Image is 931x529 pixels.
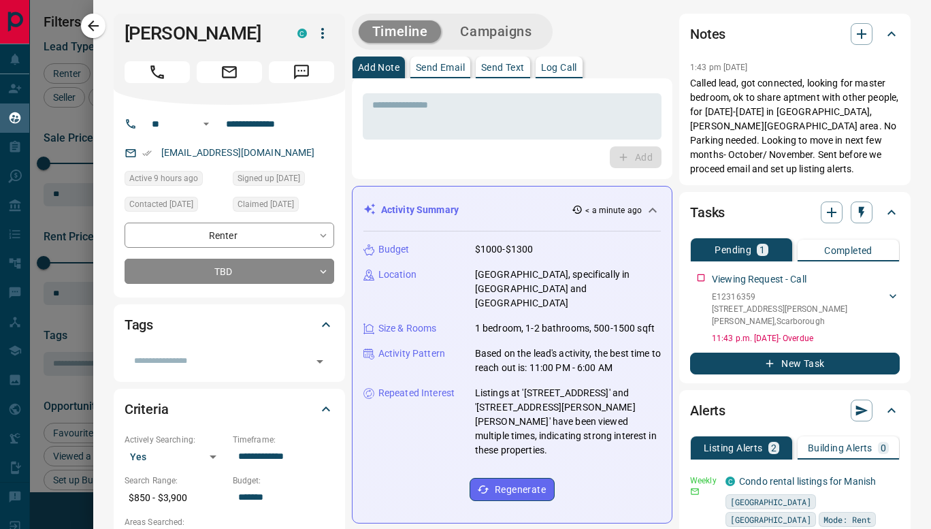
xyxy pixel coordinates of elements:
p: Areas Searched: [125,516,334,528]
div: Mon Aug 11 2025 [125,197,226,216]
div: Alerts [690,394,900,427]
div: Mon Aug 11 2025 [233,197,334,216]
p: Pending [715,245,751,255]
h2: Tasks [690,202,725,223]
button: Regenerate [470,478,555,501]
span: [GEOGRAPHIC_DATA] [730,513,811,526]
button: Campaigns [446,20,545,43]
div: condos.ca [725,477,735,486]
span: Message [269,61,334,83]
button: Timeline [359,20,442,43]
p: Activity Summary [381,203,459,217]
p: Building Alerts [808,443,872,453]
p: Listings at '[STREET_ADDRESS]' and '[STREET_ADDRESS][PERSON_NAME][PERSON_NAME]' have been viewed ... [475,386,661,458]
p: < a minute ago [585,204,642,217]
p: Log Call [541,63,577,72]
p: Timeframe: [233,434,334,446]
div: condos.ca [297,29,307,38]
div: Criteria [125,393,334,426]
div: Tags [125,308,334,341]
div: Sun Aug 10 2025 [233,171,334,190]
span: Signed up [DATE] [238,172,300,185]
p: 1 [759,245,765,255]
h2: Criteria [125,398,169,420]
p: 0 [881,443,886,453]
button: Open [310,352,329,371]
div: Tasks [690,196,900,229]
h2: Alerts [690,400,725,421]
p: Add Note [358,63,399,72]
div: E12316359[STREET_ADDRESS][PERSON_NAME][PERSON_NAME],Scarborough [712,288,900,330]
span: Claimed [DATE] [238,197,294,211]
h1: [PERSON_NAME] [125,22,277,44]
p: Listing Alerts [704,443,763,453]
svg: Email Verified [142,148,152,158]
p: Size & Rooms [378,321,437,336]
p: Search Range: [125,475,226,487]
p: 1:43 pm [DATE] [690,63,748,72]
span: Call [125,61,190,83]
span: Mode: Rent [823,513,871,526]
p: Completed [824,246,872,255]
p: Based on the lead's activity, the best time to reach out is: 11:00 PM - 6:00 AM [475,347,661,375]
div: TBD [125,259,334,284]
span: Contacted [DATE] [129,197,193,211]
a: Condo rental listings for Manish [739,476,876,487]
p: 1 bedroom, 1-2 bathrooms, 500-1500 sqft [475,321,655,336]
div: Notes [690,18,900,50]
p: Viewing Request - Call [712,272,806,287]
p: $850 - $3,900 [125,487,226,509]
p: $1000-$1300 [475,242,533,257]
p: 2 [771,443,777,453]
p: Send Email [416,63,465,72]
p: Send Text [481,63,525,72]
p: 11:43 p.m. [DATE] - Overdue [712,332,900,344]
button: Open [198,116,214,132]
div: Renter [125,223,334,248]
p: Location [378,268,416,282]
p: Called lead, got connected, looking for master bedroom, ok to share aptment with other people, fo... [690,76,900,176]
span: Active 9 hours ago [129,172,198,185]
p: [GEOGRAPHIC_DATA], specifically in [GEOGRAPHIC_DATA] and [GEOGRAPHIC_DATA] [475,268,661,310]
a: [EMAIL_ADDRESS][DOMAIN_NAME] [161,147,315,158]
p: Actively Searching: [125,434,226,446]
p: Weekly [690,475,717,487]
div: Tue Aug 12 2025 [125,171,226,190]
div: Activity Summary< a minute ago [363,197,661,223]
h2: Tags [125,314,153,336]
p: Budget [378,242,410,257]
span: Email [197,61,262,83]
p: E12316359 [712,291,886,303]
button: New Task [690,353,900,374]
p: Repeated Interest [378,386,455,400]
h2: Notes [690,23,725,45]
div: Yes [125,446,226,468]
p: Budget: [233,475,334,487]
span: [GEOGRAPHIC_DATA] [730,495,811,509]
svg: Email [690,487,700,496]
p: [STREET_ADDRESS][PERSON_NAME][PERSON_NAME] , Scarborough [712,303,886,327]
p: Activity Pattern [378,347,445,361]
